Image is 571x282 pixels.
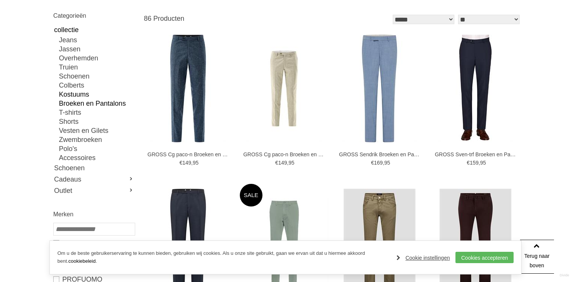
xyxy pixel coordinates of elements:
[59,135,134,144] a: Zwembroeken
[339,151,422,158] a: GROSS Sendrik Broeken en Pantalons
[467,160,470,166] span: €
[455,252,514,263] a: Cookies accepteren
[480,160,486,166] span: 95
[59,72,134,81] a: Schoenen
[53,174,134,185] a: Cadeaus
[148,151,231,158] a: GROSS Cg paco-n Broeken en Pantalons
[289,160,295,166] span: 95
[275,160,278,166] span: €
[53,162,134,174] a: Schoenen
[374,160,383,166] span: 169
[384,160,390,166] span: 95
[59,153,134,162] a: Accessoires
[191,160,193,166] span: ,
[53,210,134,219] h2: Merken
[470,160,478,166] span: 159
[397,252,450,264] a: Cookie instellingen
[435,151,518,158] a: GROSS Sven-trf Broeken en Pantalons
[383,160,384,166] span: ,
[59,108,134,117] a: T-shirts
[243,151,326,158] a: GROSS Cg paco-n Broeken en Pantalons
[520,240,554,274] a: Terug naar boven
[59,45,134,54] a: Jassen
[59,63,134,72] a: Truien
[68,258,96,264] a: cookiebeleid
[150,35,226,142] img: GROSS Cg paco-n Broeken en Pantalons
[59,54,134,63] a: Overhemden
[59,117,134,126] a: Shorts
[53,24,134,35] a: collectie
[57,250,389,265] p: Om u de beste gebruikerservaring te kunnen bieden, gebruiken wij cookies. Als u onze site gebruik...
[59,35,134,45] a: Jeans
[59,81,134,90] a: Colberts
[193,160,199,166] span: 95
[342,35,417,142] img: GROSS Sendrik Broeken en Pantalons
[246,35,322,142] img: GROSS Cg paco-n Broeken en Pantalons
[287,160,289,166] span: ,
[144,15,184,22] span: 86 Producten
[371,160,374,166] span: €
[560,271,569,280] a: Divide
[478,160,480,166] span: ,
[179,160,182,166] span: €
[59,144,134,153] a: Polo's
[53,239,134,248] a: DENHAM
[59,99,134,108] a: Broeken en Pantalons
[59,90,134,99] a: Kostuums
[53,11,134,20] h2: Categorieën
[182,160,191,166] span: 149
[438,35,513,142] img: GROSS Sven-trf Broeken en Pantalons
[278,160,287,166] span: 149
[53,185,134,196] a: Outlet
[59,126,134,135] a: Vesten en Gilets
